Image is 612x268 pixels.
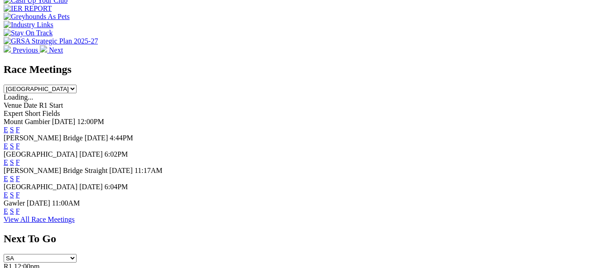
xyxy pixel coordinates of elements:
[4,158,8,166] a: E
[4,118,50,125] span: Mount Gambier
[4,150,77,158] span: [GEOGRAPHIC_DATA]
[24,101,37,109] span: Date
[16,175,20,182] a: F
[105,183,128,191] span: 6:04PM
[135,167,163,174] span: 11:17AM
[16,207,20,215] a: F
[4,93,33,101] span: Loading...
[42,110,60,117] span: Fields
[4,167,107,174] span: [PERSON_NAME] Bridge Straight
[49,46,63,54] span: Next
[27,199,50,207] span: [DATE]
[4,183,77,191] span: [GEOGRAPHIC_DATA]
[79,150,103,158] span: [DATE]
[4,13,70,21] img: Greyhounds As Pets
[110,134,133,142] span: 4:44PM
[4,191,8,199] a: E
[13,46,38,54] span: Previous
[77,118,104,125] span: 12:00PM
[4,63,608,76] h2: Race Meetings
[4,46,40,54] a: Previous
[4,207,8,215] a: E
[79,183,103,191] span: [DATE]
[4,233,608,245] h2: Next To Go
[16,191,20,199] a: F
[52,199,80,207] span: 11:00AM
[4,175,8,182] a: E
[10,142,14,150] a: S
[4,134,83,142] span: [PERSON_NAME] Bridge
[16,126,20,134] a: F
[85,134,108,142] span: [DATE]
[39,101,63,109] span: R1 Start
[4,215,75,223] a: View All Race Meetings
[10,175,14,182] a: S
[4,110,23,117] span: Expert
[40,45,47,53] img: chevron-right-pager-white.svg
[10,191,14,199] a: S
[109,167,133,174] span: [DATE]
[105,150,128,158] span: 6:02PM
[52,118,76,125] span: [DATE]
[4,21,53,29] img: Industry Links
[4,101,22,109] span: Venue
[10,126,14,134] a: S
[4,5,52,13] img: IER REPORT
[4,29,53,37] img: Stay On Track
[10,207,14,215] a: S
[16,158,20,166] a: F
[4,45,11,53] img: chevron-left-pager-white.svg
[10,158,14,166] a: S
[40,46,63,54] a: Next
[4,199,25,207] span: Gawler
[25,110,41,117] span: Short
[4,126,8,134] a: E
[4,142,8,150] a: E
[4,37,98,45] img: GRSA Strategic Plan 2025-27
[16,142,20,150] a: F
